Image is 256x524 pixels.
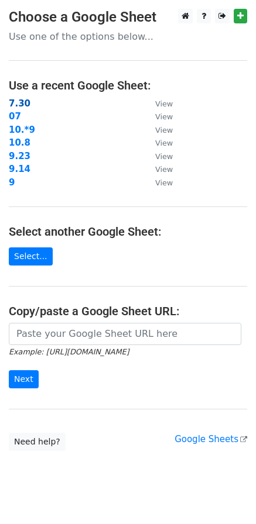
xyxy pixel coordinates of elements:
[9,304,247,318] h4: Copy/paste a Google Sheet URL:
[155,126,173,135] small: View
[9,370,39,388] input: Next
[144,125,173,135] a: View
[155,139,173,147] small: View
[155,112,173,121] small: View
[9,433,66,451] a: Need help?
[9,137,30,148] a: 10.8
[9,30,247,43] p: Use one of the options below...
[155,99,173,108] small: View
[9,247,53,266] a: Select...
[144,164,173,174] a: View
[9,78,247,92] h4: Use a recent Google Sheet:
[155,152,173,161] small: View
[144,177,173,188] a: View
[144,151,173,161] a: View
[9,347,129,356] small: Example: [URL][DOMAIN_NAME]
[9,177,15,188] a: 9
[9,164,30,174] a: 9.14
[144,111,173,122] a: View
[9,98,30,109] a: 7.30
[175,434,247,444] a: Google Sheets
[9,125,35,135] a: 10.*9
[155,178,173,187] small: View
[9,9,247,26] h3: Choose a Google Sheet
[9,111,21,122] a: 07
[9,151,30,161] a: 9.23
[9,225,247,239] h4: Select another Google Sheet:
[155,165,173,174] small: View
[144,137,173,148] a: View
[9,323,241,345] input: Paste your Google Sheet URL here
[144,98,173,109] a: View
